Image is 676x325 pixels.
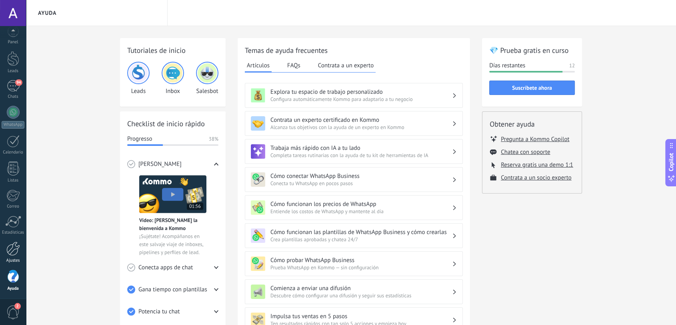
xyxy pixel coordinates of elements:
[138,264,193,272] span: Conecta apps de chat
[2,258,25,263] div: Ajustes
[270,116,452,124] h3: Contrata un experto certificado en Kommo
[501,161,573,169] button: Reserva gratis una demo 1:1
[138,160,182,168] span: [PERSON_NAME]
[270,313,452,320] h3: Impulsa tus ventas en 5 pasos
[270,236,452,243] span: Crea plantillas aprobadas y chatea 24/7
[270,292,452,299] span: Descubre cómo configurar una difusión y seguir sus estadísticas
[270,88,452,96] h3: Explora tu espacio de trabajo personalizado
[270,256,452,264] h3: Cómo probar WhatsApp Business
[489,81,575,95] button: Suscríbete ahora
[127,119,218,129] h2: Checklist de inicio rápido
[270,264,452,271] span: Prueba WhatsApp en Kommo — sin configuración
[127,135,152,143] span: Progresso
[270,96,452,103] span: Configura automáticamente Kommo para adaptarlo a tu negocio
[127,62,150,95] div: Leads
[2,230,25,235] div: Estadísticas
[270,152,452,159] span: Completa tareas rutinarias con la ayuda de tu kit de herramientas de IA
[245,45,463,55] h2: Temas de ayuda frecuentes
[270,124,452,131] span: Alcanza tus objetivos con la ayuda de un experto en Kommo
[501,135,569,143] button: Pregunta a Kommo Copilot
[196,62,218,95] div: Salesbot
[139,232,206,256] span: ¡Sujétate! Acompáñanos en este salvaje viaje de inboxes, pipelines y perfiles de lead.
[139,175,206,213] img: Meet video
[2,121,24,129] div: WhatsApp
[270,172,452,180] h3: Cómo conectar WhatsApp Business
[2,69,25,74] div: Leads
[270,228,452,236] h3: Cómo funcionan las plantillas de WhatsApp Business y cómo crearlas
[2,40,25,45] div: Panel
[270,180,452,187] span: Conecta tu WhatsApp en pocos pasos
[162,62,184,95] div: Inbox
[512,85,552,91] span: Suscríbete ahora
[270,285,452,292] h3: Comienza a enviar una difusión
[667,153,675,171] span: Copilot
[490,119,574,129] h2: Obtener ayuda
[2,286,25,291] div: Ayuda
[2,94,25,99] div: Chats
[285,59,302,71] button: FAQs
[139,216,206,232] span: Vídeo: [PERSON_NAME] la bienvenida a Kommo
[127,45,218,55] h2: Tutoriales de inicio
[489,62,525,70] span: Días restantes
[2,204,25,209] div: Correo
[2,150,25,155] div: Calendario
[138,286,207,294] span: Gana tiempo con plantillas
[501,174,572,182] button: Contrata a un socio experto
[270,208,452,215] span: Entiende los costos de WhatsApp y mantente al día
[209,135,218,143] span: 38%
[501,148,550,156] button: Chatea con soporte
[489,45,575,55] h2: 💎 Prueba gratis en curso
[15,79,22,86] span: 94
[2,178,25,183] div: Listas
[138,308,180,316] span: Potencia tu chat
[270,200,452,208] h3: Cómo funcionan los precios de WhatsApp
[569,62,575,70] span: 12
[245,59,272,73] button: Artículos
[316,59,376,71] button: Contrata a un experto
[14,303,21,309] span: 2
[270,144,452,152] h3: Trabaja más rápido con IA a tu lado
